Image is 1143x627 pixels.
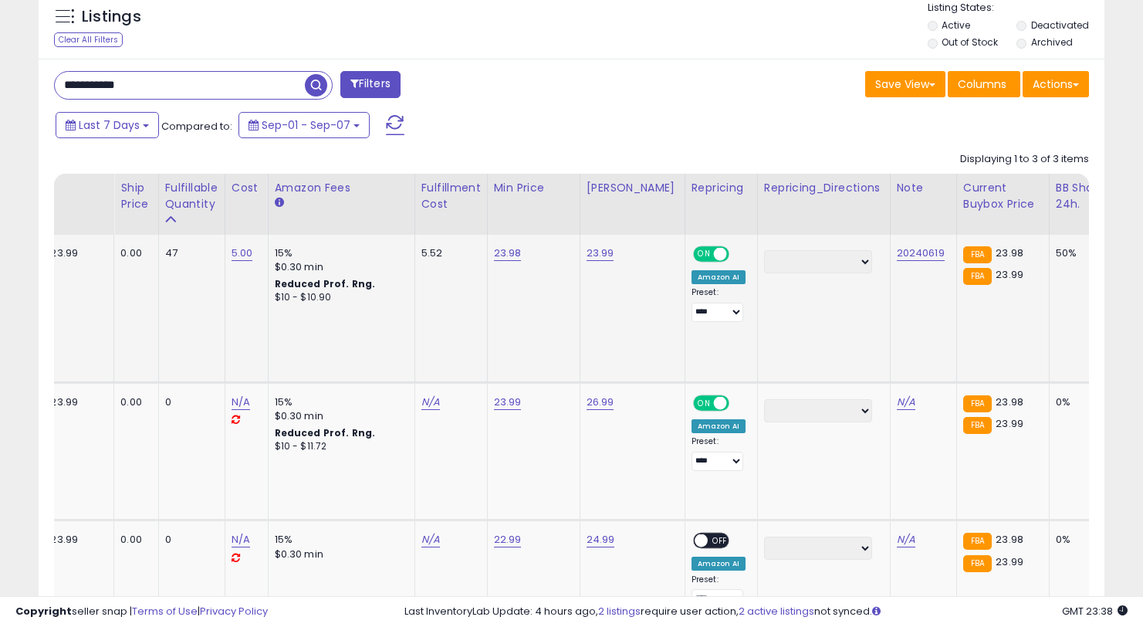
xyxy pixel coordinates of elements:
[275,426,376,439] b: Reduced Prof. Rng.
[1031,19,1089,32] label: Deactivated
[421,180,481,212] div: Fulfillment Cost
[1056,395,1107,409] div: 0%
[928,1,1104,15] p: Listing States:
[161,119,232,134] span: Compared to:
[726,248,751,261] span: OFF
[963,533,992,550] small: FBA
[587,395,614,410] a: 26.99
[494,180,573,196] div: Min Price
[275,180,408,196] div: Amazon Fees
[1031,36,1073,49] label: Archived
[275,547,403,561] div: $0.30 min
[963,555,992,572] small: FBA
[692,436,746,471] div: Preset:
[1062,604,1128,619] span: 2025-09-15 23:38 GMT
[692,180,751,196] div: Repricing
[275,246,403,260] div: 15%
[695,248,714,261] span: ON
[494,532,522,547] a: 22.99
[996,267,1023,282] span: 23.99
[739,604,814,619] a: 2 active listings
[120,180,151,212] div: Ship Price
[1056,246,1107,260] div: 50%
[165,395,213,409] div: 0
[960,152,1089,167] div: Displaying 1 to 3 of 3 items
[56,112,159,138] button: Last 7 Days
[120,533,146,547] div: 0.00
[494,246,522,261] a: 23.98
[340,71,401,98] button: Filters
[726,396,751,409] span: OFF
[942,36,998,49] label: Out of Stock
[692,574,746,609] div: Preset:
[996,416,1023,431] span: 23.99
[232,246,253,261] a: 5.00
[82,6,141,28] h5: Listings
[587,532,615,547] a: 24.99
[764,180,884,196] div: Repricing_Directions
[238,112,370,138] button: Sep-01 - Sep-07
[963,395,992,412] small: FBA
[1056,533,1107,547] div: 0%
[708,534,732,547] span: OFF
[232,532,250,547] a: N/A
[232,395,250,410] a: N/A
[692,557,746,571] div: Amazon AI
[494,395,522,410] a: 23.99
[963,417,992,434] small: FBA
[587,246,614,261] a: 23.99
[120,395,146,409] div: 0.00
[275,533,403,547] div: 15%
[232,180,262,196] div: Cost
[1023,71,1089,97] button: Actions
[275,277,376,290] b: Reduced Prof. Rng.
[15,605,268,619] div: seller snap | |
[692,419,746,433] div: Amazon AI
[404,605,1128,619] div: Last InventoryLab Update: 4 hours ago, require user action, not synced.
[262,117,350,133] span: Sep-01 - Sep-07
[865,71,945,97] button: Save View
[598,604,641,619] a: 2 listings
[996,246,1023,260] span: 23.98
[942,19,970,32] label: Active
[54,32,123,47] div: Clear All Filters
[165,246,213,260] div: 47
[79,117,140,133] span: Last 7 Days
[996,532,1023,547] span: 23.98
[897,395,915,410] a: N/A
[132,604,198,619] a: Terms of Use
[897,180,950,196] div: Note
[963,246,992,263] small: FBA
[1056,180,1112,212] div: BB Share 24h.
[692,270,746,284] div: Amazon AI
[275,409,403,423] div: $0.30 min
[275,291,403,304] div: $10 - $10.90
[948,71,1020,97] button: Columns
[897,246,945,261] a: 20240619
[692,287,746,322] div: Preset:
[275,440,403,453] div: $10 - $11.72
[695,396,714,409] span: ON
[421,395,440,410] a: N/A
[421,246,475,260] div: 5.52
[587,180,678,196] div: [PERSON_NAME]
[275,196,284,210] small: Amazon Fees.
[963,268,992,285] small: FBA
[275,395,403,409] div: 15%
[757,174,890,235] th: CSV column name: cust_attr_1_Repricing_Directions
[200,604,268,619] a: Privacy Policy
[165,533,213,547] div: 0
[963,180,1043,212] div: Current Buybox Price
[275,260,403,274] div: $0.30 min
[996,395,1023,409] span: 23.98
[421,532,440,547] a: N/A
[897,532,915,547] a: N/A
[120,246,146,260] div: 0.00
[996,554,1023,569] span: 23.99
[958,76,1006,92] span: Columns
[165,180,218,212] div: Fulfillable Quantity
[15,604,72,619] strong: Copyright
